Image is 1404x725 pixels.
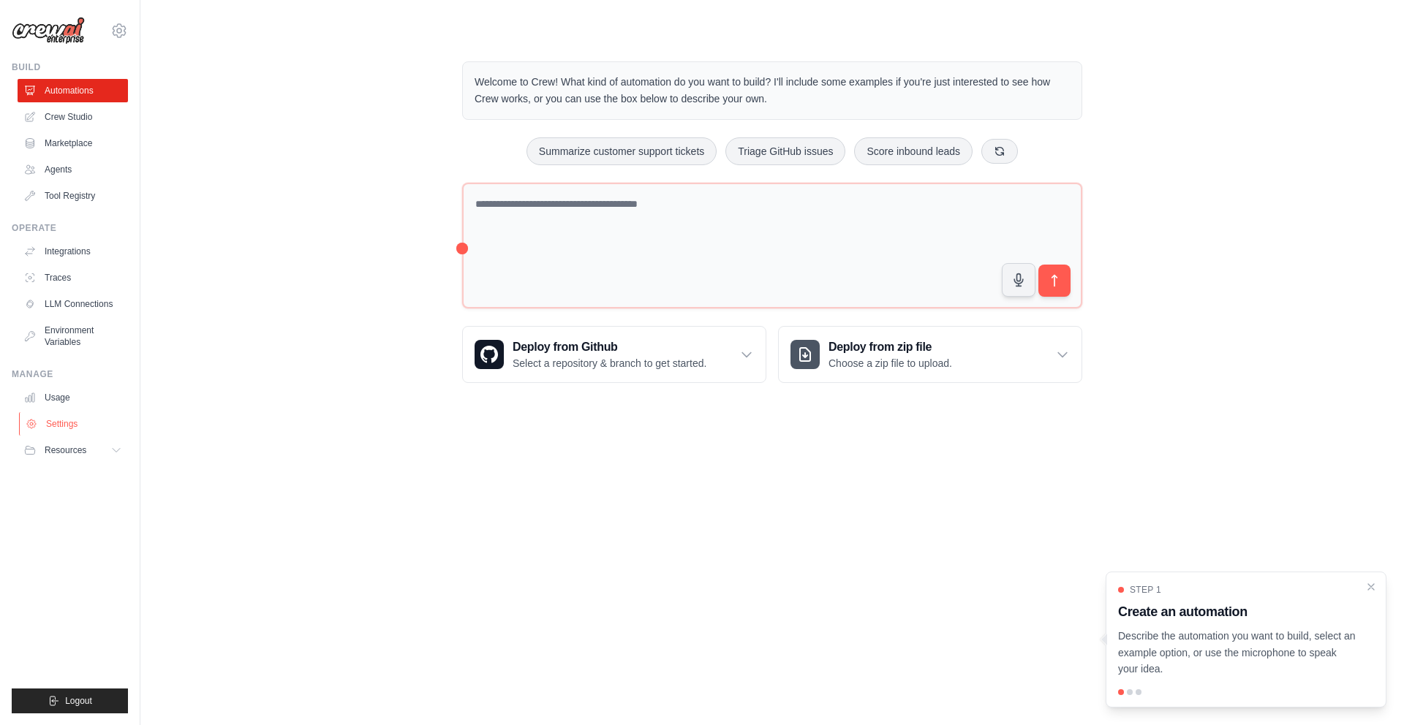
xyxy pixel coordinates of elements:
div: Widget de chat [1331,655,1404,725]
h3: Deploy from Github [513,338,706,356]
button: Triage GitHub issues [725,137,845,165]
button: Logout [12,688,128,713]
a: Automations [18,79,128,102]
a: Settings [19,412,129,436]
a: Traces [18,266,128,289]
p: Choose a zip file to upload. [829,356,952,371]
iframe: Chat Widget [1331,655,1404,725]
button: Resources [18,439,128,462]
a: Tool Registry [18,184,128,208]
div: Manage [12,368,128,380]
button: Summarize customer support tickets [526,137,717,165]
button: Score inbound leads [854,137,973,165]
a: Marketplace [18,132,128,155]
a: LLM Connections [18,292,128,316]
p: Welcome to Crew! What kind of automation do you want to build? I'll include some examples if you'... [475,74,1070,107]
a: Usage [18,386,128,409]
h3: Deploy from zip file [829,338,952,356]
div: Build [12,61,128,73]
p: Select a repository & branch to get started. [513,356,706,371]
button: Close walkthrough [1365,581,1377,593]
a: Environment Variables [18,319,128,354]
span: Logout [65,695,92,707]
a: Integrations [18,240,128,263]
p: Describe the automation you want to build, select an example option, or use the microphone to spe... [1118,628,1356,677]
h3: Create an automation [1118,601,1356,622]
div: Operate [12,222,128,234]
a: Crew Studio [18,105,128,129]
span: Resources [45,444,86,456]
img: Logo [12,17,85,45]
span: Step 1 [1130,584,1161,596]
a: Agents [18,158,128,181]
